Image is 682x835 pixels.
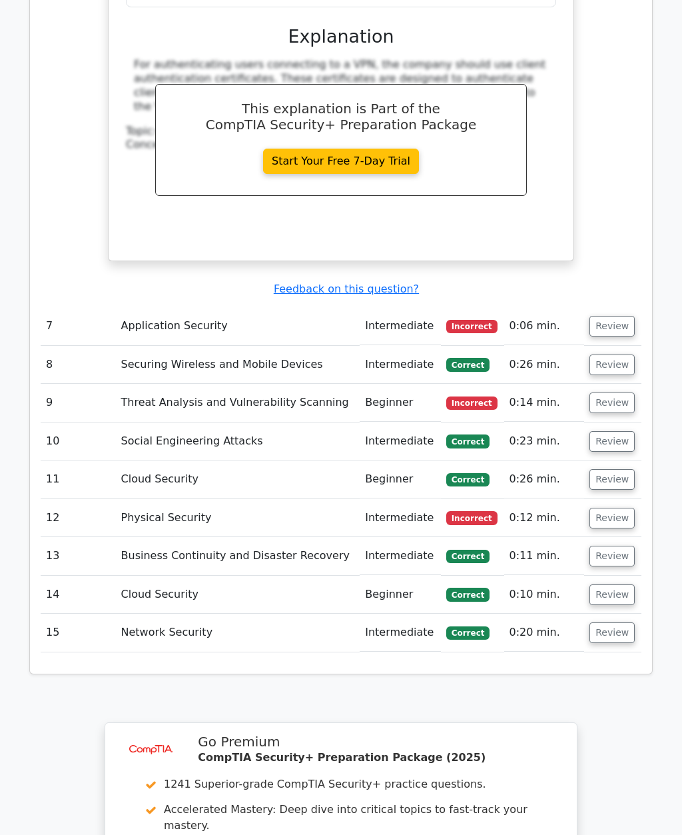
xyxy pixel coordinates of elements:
button: Review [589,316,635,337]
td: Beginner [360,460,441,498]
td: 0:14 min. [504,384,585,422]
button: Review [589,393,635,413]
button: Review [589,431,635,452]
td: 0:10 min. [504,576,585,614]
td: Intermediate [360,614,441,652]
span: Correct [446,588,490,601]
a: Start Your Free 7-Day Trial [263,149,419,174]
td: 9 [41,384,116,422]
td: Intermediate [360,422,441,460]
h3: Explanation [134,26,548,47]
button: Review [589,508,635,528]
td: Intermediate [360,307,441,345]
td: Beginner [360,384,441,422]
div: For authenticating users connecting to a VPN, the company should use client authentication certif... [134,58,548,113]
td: 8 [41,346,116,384]
td: 0:26 min. [504,460,585,498]
button: Review [589,469,635,490]
button: Review [589,584,635,605]
td: 7 [41,307,116,345]
span: Correct [446,358,490,371]
span: Correct [446,550,490,563]
div: Concept: [126,138,556,152]
td: 15 [41,614,116,652]
td: Intermediate [360,537,441,575]
td: Application Security [116,307,360,345]
td: Network Security [116,614,360,652]
td: 0:11 min. [504,537,585,575]
td: 0:06 min. [504,307,585,345]
span: Correct [446,434,490,448]
td: 10 [41,422,116,460]
button: Review [589,546,635,566]
td: 0:12 min. [504,499,585,537]
td: Cloud Security [116,576,360,614]
td: Beginner [360,576,441,614]
td: Threat Analysis and Vulnerability Scanning [116,384,360,422]
button: Review [589,355,635,375]
button: Review [589,622,635,643]
td: 0:23 min. [504,422,585,460]
td: 0:26 min. [504,346,585,384]
td: 14 [41,576,116,614]
td: Physical Security [116,499,360,537]
td: 0:20 min. [504,614,585,652]
td: 13 [41,537,116,575]
span: Incorrect [446,511,498,524]
span: Correct [446,473,490,486]
td: 12 [41,499,116,537]
a: Feedback on this question? [274,283,419,295]
td: Cloud Security [116,460,360,498]
td: Business Continuity and Disaster Recovery [116,537,360,575]
td: Intermediate [360,499,441,537]
td: Securing Wireless and Mobile Devices [116,346,360,384]
span: Correct [446,626,490,640]
td: Social Engineering Attacks [116,422,360,460]
td: 11 [41,460,116,498]
div: Topic: [126,125,556,139]
span: Incorrect [446,397,498,410]
span: Incorrect [446,320,498,333]
td: Intermediate [360,346,441,384]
